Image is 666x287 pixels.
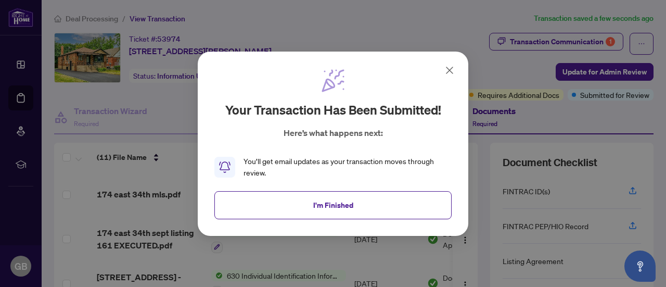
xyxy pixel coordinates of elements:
p: Here’s what happens next: [284,127,383,139]
span: I'm Finished [313,196,353,213]
button: I'm Finished [214,191,452,219]
button: Open asap [624,251,656,282]
div: You’ll get email updates as your transaction moves through review. [244,156,452,179]
h2: Your transaction has been submitted! [225,102,441,118]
